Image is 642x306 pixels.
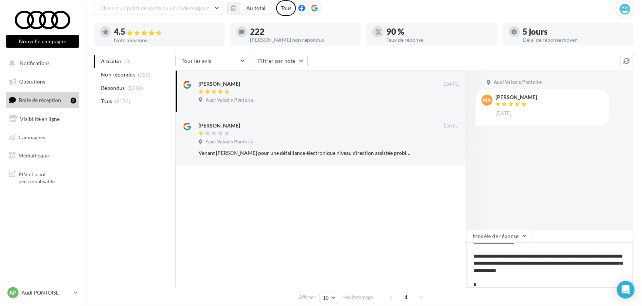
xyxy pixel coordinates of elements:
span: 1 [401,291,412,303]
span: Audi Valodis Pontoise [206,139,254,145]
button: Tous les avis [175,55,249,67]
a: Boîte de réception2 [4,92,81,108]
div: Tous [276,0,296,16]
div: 2 [71,98,76,103]
span: (1950) [128,85,143,91]
span: résultats/page [342,294,373,301]
span: [DATE] [444,123,460,129]
div: 4.5 [114,28,219,36]
button: Filtrer par note [252,55,308,67]
span: [DATE] [496,110,512,117]
button: Au total [227,2,272,14]
div: [PERSON_NAME] non répondus [250,37,355,42]
button: Modèle de réponse [467,230,531,242]
button: Choisir un point de vente ou un code magasin [94,2,223,14]
span: PLV et print personnalisable [18,169,76,185]
a: Campagnes [4,130,81,145]
span: Audi Valodis Pontoise [494,79,542,86]
div: [PERSON_NAME] [199,80,240,88]
p: Audi PONTOISE [21,289,71,296]
span: Audi Valodis Pontoise [206,97,254,103]
span: Notifications [20,60,50,66]
span: Ma [483,96,491,104]
div: 222 [250,28,355,36]
button: Au total [240,2,272,14]
span: Choisir un point de vente ou un code magasin [100,5,210,11]
span: Campagnes [18,134,45,140]
button: Notifications [4,55,78,71]
span: AP [10,289,17,296]
span: Afficher [299,294,315,301]
div: 90 % [386,28,491,36]
span: Visibilité en ligne [20,116,60,122]
div: 5 jours [523,28,628,36]
span: [DATE] [444,81,460,88]
a: AP Audi PONTOISE [6,286,79,300]
div: [PERSON_NAME] [496,95,537,100]
div: Délai de réponse moyen [523,37,628,42]
a: Opérations [4,74,81,89]
span: Boîte de réception [19,97,61,103]
div: Note moyenne [114,38,219,43]
a: Visibilité en ligne [4,111,81,127]
div: Taux de réponse [386,37,491,42]
button: 10 [320,293,338,303]
button: Nouvelle campagne [6,35,79,48]
span: Non répondus [101,71,135,78]
a: PLV et print personnalisable [4,166,81,188]
span: Opérations [19,78,45,85]
span: (223) [138,72,151,78]
a: Médiathèque [4,148,81,163]
span: Médiathèque [18,152,49,159]
span: Répondus [101,84,125,92]
div: Open Intercom Messenger [617,281,635,299]
span: (2173) [115,98,131,104]
span: Tous [101,98,112,105]
div: Venant [PERSON_NAME] pour une défaillance électronique niveau direction assistée problème survenu... [199,149,412,157]
span: Tous les avis [182,58,212,64]
span: 10 [323,295,329,301]
div: [PERSON_NAME] [199,122,240,129]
